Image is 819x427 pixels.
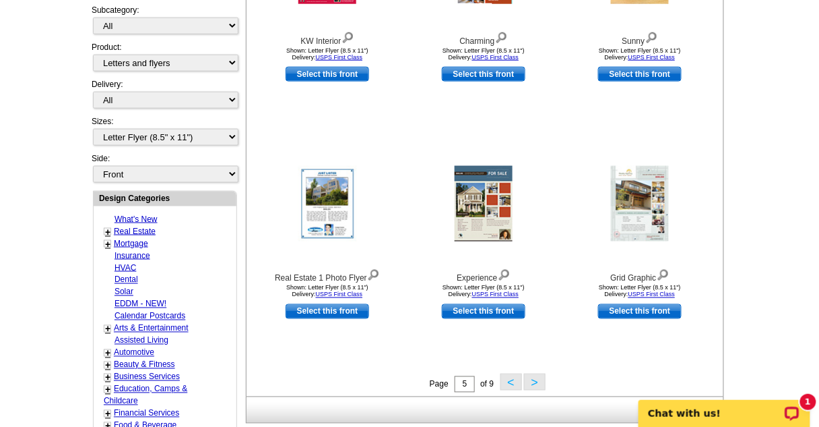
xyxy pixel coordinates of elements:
[105,385,110,395] a: +
[105,348,110,359] a: +
[611,166,669,241] img: Grid Graphic
[114,287,133,297] a: Solar
[409,29,558,47] div: Charming
[105,324,110,335] a: +
[524,374,546,391] button: >
[114,215,158,224] a: What's New
[114,227,156,236] a: Real Estate
[286,304,369,319] a: use this design
[442,67,525,82] a: use this design
[92,41,237,78] div: Product:
[105,227,110,237] a: +
[500,374,522,391] button: <
[114,300,166,309] a: EDDM - NEW!
[480,380,494,389] span: of 9
[566,266,714,285] div: Grid Graphic
[253,47,401,61] div: Shown: Letter Flyer (8.5 x 11") Delivery:
[598,304,682,319] a: use this design
[566,285,714,298] div: Shown: Letter Flyer (8.5 x 11") Delivery:
[598,67,682,82] a: use this design
[253,29,401,47] div: KW Interior
[628,54,676,61] a: USPS First Class
[114,251,150,260] a: Insurance
[114,263,136,273] a: HVAC
[442,304,525,319] a: use this design
[114,324,189,333] a: Arts & Entertainment
[630,385,819,427] iframe: LiveChat chat widget
[409,285,558,298] div: Shown: Letter Flyer (8.5 x 11") Delivery:
[316,54,363,61] a: USPS First Class
[367,266,380,281] img: view design details
[114,360,175,370] a: Beauty & Fitness
[298,166,357,241] img: Real Estate 1 Photo Flyer
[94,192,236,204] div: Design Categories
[253,266,401,285] div: Real Estate 1 Photo Flyer
[566,47,714,61] div: Shown: Letter Flyer (8.5 x 11") Delivery:
[114,312,185,321] a: Calendar Postcards
[92,78,237,115] div: Delivery:
[455,166,513,241] img: Experience
[92,4,237,41] div: Subcategory:
[114,336,168,345] a: Assisted Living
[105,409,110,420] a: +
[409,47,558,61] div: Shown: Letter Flyer (8.5 x 11") Delivery:
[92,152,237,184] div: Side:
[645,29,658,44] img: view design details
[286,67,369,82] a: use this design
[628,291,676,298] a: USPS First Class
[472,291,519,298] a: USPS First Class
[316,291,363,298] a: USPS First Class
[566,29,714,47] div: Sunny
[253,285,401,298] div: Shown: Letter Flyer (8.5 x 11") Delivery:
[114,348,154,358] a: Automotive
[409,266,558,285] div: Experience
[495,29,508,44] img: view design details
[105,360,110,371] a: +
[104,385,187,406] a: Education, Camps & Childcare
[341,29,354,44] img: view design details
[498,266,511,281] img: view design details
[114,275,138,285] a: Dental
[472,54,519,61] a: USPS First Class
[105,239,110,250] a: +
[92,115,237,152] div: Sizes:
[430,380,449,389] span: Page
[114,239,148,248] a: Mortgage
[657,266,669,281] img: view design details
[105,372,110,383] a: +
[114,409,179,418] a: Financial Services
[114,372,180,382] a: Business Services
